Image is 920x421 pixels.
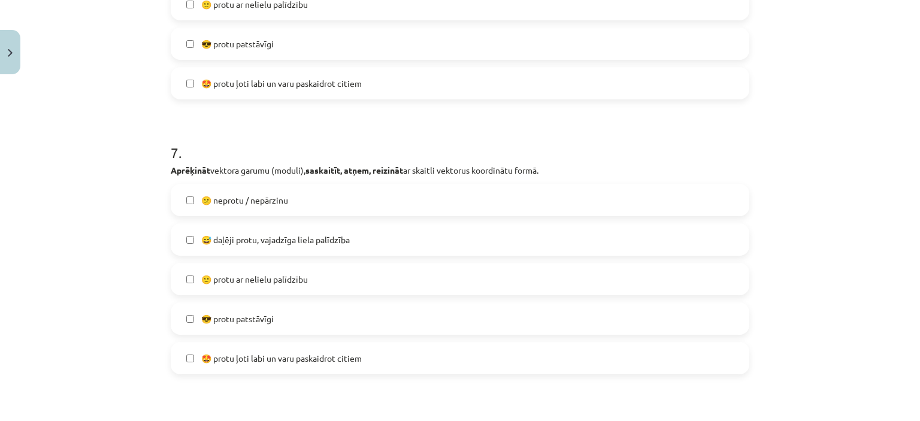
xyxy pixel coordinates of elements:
[201,194,288,207] span: 😕 neprotu / nepārzinu
[201,313,274,325] span: 😎 protu patstāvīgi
[8,49,13,57] img: icon-close-lesson-0947bae3869378f0d4975bcd49f059093ad1ed9edebbc8119c70593378902aed.svg
[201,273,308,286] span: 🙂 protu ar nelielu palīdzību
[186,40,194,48] input: 😎 protu patstāvīgi
[171,164,749,177] p: vektora garumu (moduli), ar skaitli vektorus koordinātu formā.
[186,236,194,244] input: 😅 daļēji protu, vajadzīga liela palīdzība
[201,77,362,90] span: 🤩 protu ļoti labi un varu paskaidrot citiem
[186,1,194,8] input: 🙂 protu ar nelielu palīdzību
[186,315,194,323] input: 😎 protu patstāvīgi
[201,234,350,246] span: 😅 daļēji protu, vajadzīga liela palīdzība
[305,165,403,175] strong: saskaitīt, atņem, reizināt
[171,165,210,175] strong: Aprēķināt
[186,196,194,204] input: 😕 neprotu / nepārzinu
[186,80,194,87] input: 🤩 protu ļoti labi un varu paskaidrot citiem
[186,275,194,283] input: 🙂 protu ar nelielu palīdzību
[171,123,749,160] h1: 7 .
[201,352,362,365] span: 🤩 protu ļoti labi un varu paskaidrot citiem
[201,38,274,50] span: 😎 protu patstāvīgi
[186,355,194,362] input: 🤩 protu ļoti labi un varu paskaidrot citiem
